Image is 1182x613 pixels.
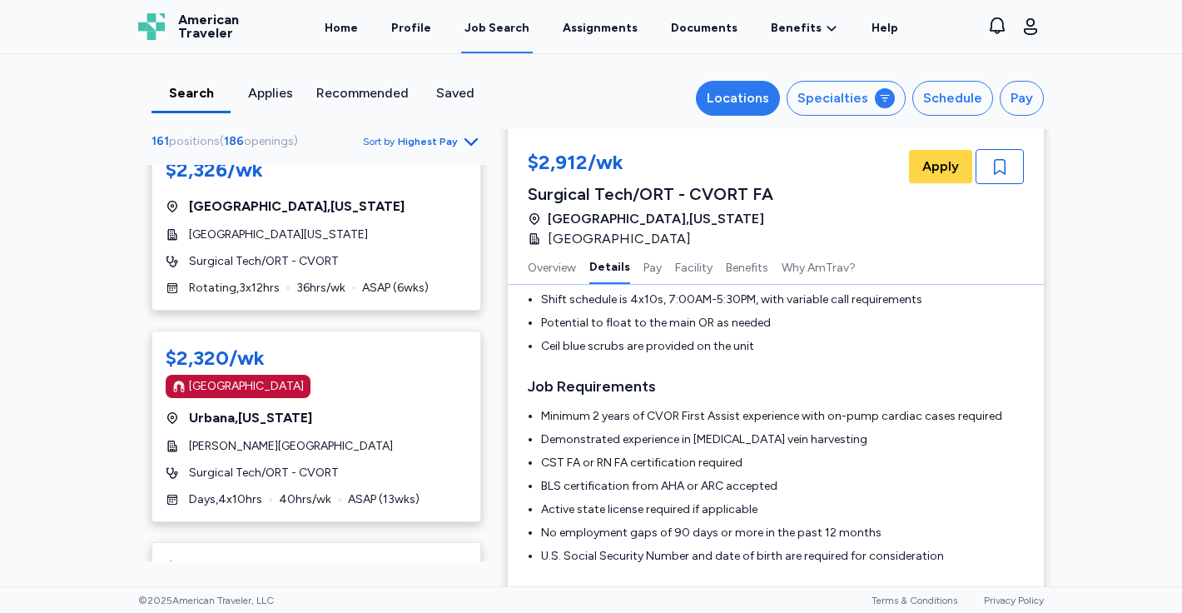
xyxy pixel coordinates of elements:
[675,249,713,284] button: Facility
[541,338,1024,355] li: Ceil blue scrubs are provided on the unit
[189,197,405,217] span: [GEOGRAPHIC_DATA] , [US_STATE]
[589,249,630,284] button: Details
[1011,88,1033,108] div: Pay
[189,253,339,270] span: Surgical Tech/ORT - CVORT
[541,315,1024,331] li: Potential to float to the main OR as needed
[348,491,420,508] span: ASAP ( 13 wks)
[169,134,220,148] span: positions
[461,2,533,53] a: Job Search
[138,13,165,40] img: Logo
[189,227,368,243] span: [GEOGRAPHIC_DATA][US_STATE]
[189,438,393,455] span: [PERSON_NAME][GEOGRAPHIC_DATA]
[528,149,773,179] div: $2,912/wk
[189,280,280,297] span: Rotating , 3 x 12 hrs
[464,20,529,37] div: Job Search
[923,88,982,108] div: Schedule
[528,182,773,206] div: Surgical Tech/ORT - CVORT FA
[189,491,262,508] span: Days , 4 x 10 hrs
[363,135,395,148] span: Sort by
[362,280,429,297] span: ASAP ( 6 wks)
[316,83,409,103] div: Recommended
[541,548,1024,565] li: U.S. Social Security Number and date of birth are required for consideration
[158,83,224,103] div: Search
[541,455,1024,471] li: CST FA or RN FA certification required
[912,81,993,116] button: Schedule
[922,157,959,177] span: Apply
[771,20,838,37] a: Benefits
[1000,81,1044,116] button: Pay
[189,408,312,428] span: Urbana , [US_STATE]
[296,280,345,297] span: 36 hrs/wk
[528,375,1024,398] h3: Job Requirements
[422,83,488,103] div: Saved
[541,408,1024,425] li: Minimum 2 years of CVOR First Assist experience with on-pump cardiac cases required
[237,83,303,103] div: Applies
[138,594,274,607] span: © 2025 American Traveler, LLC
[771,20,822,37] span: Benefits
[363,132,481,152] button: Sort byHighest Pay
[224,134,244,148] span: 186
[548,229,691,249] span: [GEOGRAPHIC_DATA]
[178,13,239,40] span: American Traveler
[166,157,263,183] div: $2,326/wk
[872,595,957,606] a: Terms & Conditions
[541,501,1024,518] li: Active state license required if applicable
[782,249,856,284] button: Why AmTrav?
[541,478,1024,495] li: BLS certification from AHA or ARC accepted
[189,465,339,481] span: Surgical Tech/ORT - CVORT
[797,88,868,108] div: Specialties
[726,249,768,284] button: Benefits
[643,249,662,284] button: Pay
[707,88,769,108] div: Locations
[528,249,576,284] button: Overview
[189,378,304,395] div: [GEOGRAPHIC_DATA]
[541,292,1024,308] li: Shift schedule is 4x10s, 7:00AM-5:30PM, with variable call requirements
[696,81,780,116] button: Locations
[166,345,265,371] div: $2,320/wk
[151,133,305,150] div: ( )
[984,595,1044,606] a: Privacy Policy
[909,150,972,183] button: Apply
[398,135,458,148] span: Highest Pay
[244,134,294,148] span: openings
[151,134,169,148] span: 161
[541,525,1024,541] li: No employment gaps of 90 days or more in the past 12 months
[548,209,764,229] span: [GEOGRAPHIC_DATA] , [US_STATE]
[279,491,331,508] span: 40 hrs/wk
[787,81,906,116] button: Specialties
[541,431,1024,448] li: Demonstrated experience in [MEDICAL_DATA] vein harvesting
[166,556,265,583] div: $2,320/wk
[528,585,1024,608] h3: Additional Information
